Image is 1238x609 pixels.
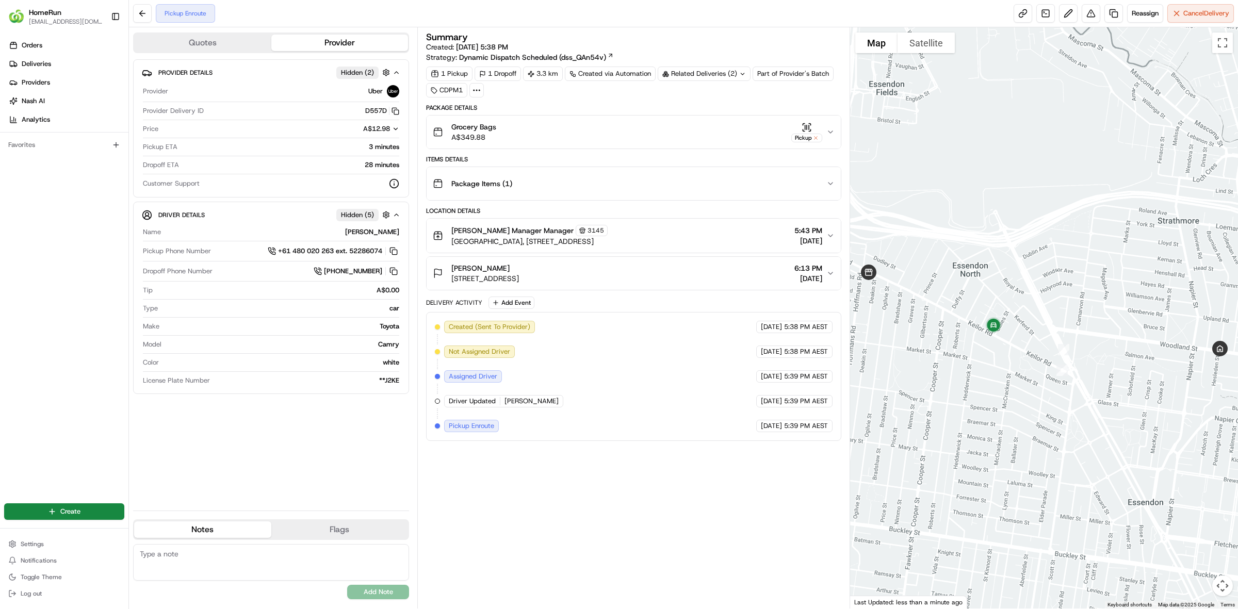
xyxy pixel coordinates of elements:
[794,236,822,246] span: [DATE]
[1212,575,1233,596] button: Map camera controls
[182,142,399,152] div: 3 minutes
[4,37,128,54] a: Orders
[21,556,57,565] span: Notifications
[1167,4,1234,23] button: CancelDelivery
[143,358,159,367] span: Color
[271,35,409,51] button: Provider
[4,4,107,29] button: HomeRunHomeRun[EMAIL_ADDRESS][DOMAIN_NAME]
[456,42,508,52] span: [DATE] 5:38 PM
[22,115,50,124] span: Analytics
[426,299,482,307] div: Delivery Activity
[143,246,211,256] span: Pickup Phone Number
[143,106,204,116] span: Provider Delivery ID
[459,52,606,62] span: Dynamic Dispatch Scheduled (dss_QAn54v)
[166,340,399,349] div: Camry
[451,263,510,273] span: [PERSON_NAME]
[794,273,822,284] span: [DATE]
[22,78,50,87] span: Providers
[451,225,574,236] span: [PERSON_NAME] Manager Manager
[134,521,271,538] button: Notes
[658,67,751,81] div: Related Deliveries (2)
[761,397,782,406] span: [DATE]
[451,178,512,189] span: Package Items ( 1 )
[426,67,473,81] div: 1 Pickup
[143,267,213,276] span: Dropoff Phone Number
[143,87,168,96] span: Provider
[426,83,467,97] div: CDPM1
[143,340,161,349] span: Model
[449,372,497,381] span: Assigned Driver
[29,18,103,26] button: [EMAIL_ADDRESS][DOMAIN_NAME]
[8,8,25,25] img: HomeRun
[308,124,399,134] button: A$12.98
[426,32,468,42] h3: Summary
[523,67,563,81] div: 3.3 km
[22,41,42,50] span: Orders
[488,297,534,309] button: Add Event
[4,137,124,153] div: Favorites
[1220,602,1235,607] a: Terms
[143,376,210,385] span: License Plate Number
[427,257,841,290] button: [PERSON_NAME][STREET_ADDRESS]6:13 PM[DATE]
[134,35,271,51] button: Quotes
[324,267,382,276] span: [PHONE_NUMBER]
[143,227,161,237] span: Name
[1212,32,1233,53] button: Toggle fullscreen view
[1158,602,1214,607] span: Map data ©2025 Google
[451,273,519,284] span: [STREET_ADDRESS]
[1127,4,1163,23] button: Reassign
[427,116,841,149] button: Grocery BagsA$349.88Pickup
[387,85,399,97] img: uber-new-logo.jpeg
[449,397,496,406] span: Driver Updated
[761,421,782,431] span: [DATE]
[143,322,159,331] span: Make
[449,347,510,356] span: Not Assigned Driver
[504,397,559,406] span: [PERSON_NAME]
[21,589,42,598] span: Log out
[158,69,213,77] span: Provider Details
[1052,360,1072,380] div: 2
[21,573,62,581] span: Toggle Theme
[165,227,399,237] div: [PERSON_NAME]
[183,160,399,170] div: 28 minutes
[565,67,656,81] a: Created via Automation
[365,106,399,116] button: D557D
[143,179,200,188] span: Customer Support
[784,421,828,431] span: 5:39 PM AEST
[784,397,828,406] span: 5:39 PM AEST
[426,52,614,62] div: Strategy:
[427,167,841,200] button: Package Items (1)
[588,226,604,235] span: 3145
[791,122,822,142] button: Pickup
[164,322,399,331] div: Toyota
[1054,340,1073,359] div: 1
[855,32,898,53] button: Show street map
[4,111,128,128] a: Analytics
[143,160,179,170] span: Dropoff ETA
[21,540,44,548] span: Settings
[142,206,400,223] button: Driver DetailsHidden (5)
[449,322,530,332] span: Created (Sent To Provider)
[794,225,822,236] span: 5:43 PM
[268,245,399,257] a: +61 480 020 263 ext. 52286074
[853,595,887,608] a: Open this area in Google Maps (opens a new window)
[336,66,393,79] button: Hidden (2)
[426,155,841,163] div: Items Details
[427,219,841,253] button: [PERSON_NAME] Manager Manager3145[GEOGRAPHIC_DATA], [STREET_ADDRESS]5:43 PM[DATE]
[341,210,374,220] span: Hidden ( 5 )
[794,263,822,273] span: 6:13 PM
[784,347,828,356] span: 5:38 PM AEST
[143,124,158,134] span: Price
[314,266,399,277] button: [PHONE_NUMBER]
[22,96,45,106] span: Nash AI
[143,142,177,152] span: Pickup ETA
[29,7,61,18] button: HomeRun
[368,87,383,96] span: Uber
[426,42,508,52] span: Created:
[60,507,80,516] span: Create
[784,322,828,332] span: 5:38 PM AEST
